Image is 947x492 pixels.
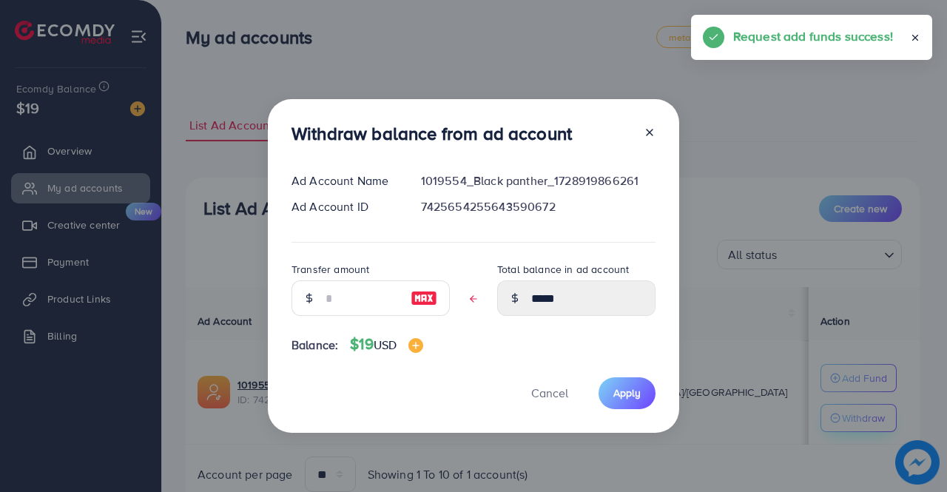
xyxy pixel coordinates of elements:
button: Cancel [513,377,587,409]
div: Ad Account ID [280,198,409,215]
span: USD [374,337,397,353]
img: image [408,338,423,353]
label: Total balance in ad account [497,262,629,277]
h3: Withdraw balance from ad account [291,123,572,144]
h5: Request add funds success! [733,27,893,46]
img: image [411,289,437,307]
div: 1019554_Black panther_1728919866261 [409,172,667,189]
span: Cancel [531,385,568,401]
span: Balance: [291,337,338,354]
div: Ad Account Name [280,172,409,189]
button: Apply [599,377,656,409]
span: Apply [613,385,641,400]
div: 7425654255643590672 [409,198,667,215]
h4: $19 [350,335,423,354]
label: Transfer amount [291,262,369,277]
